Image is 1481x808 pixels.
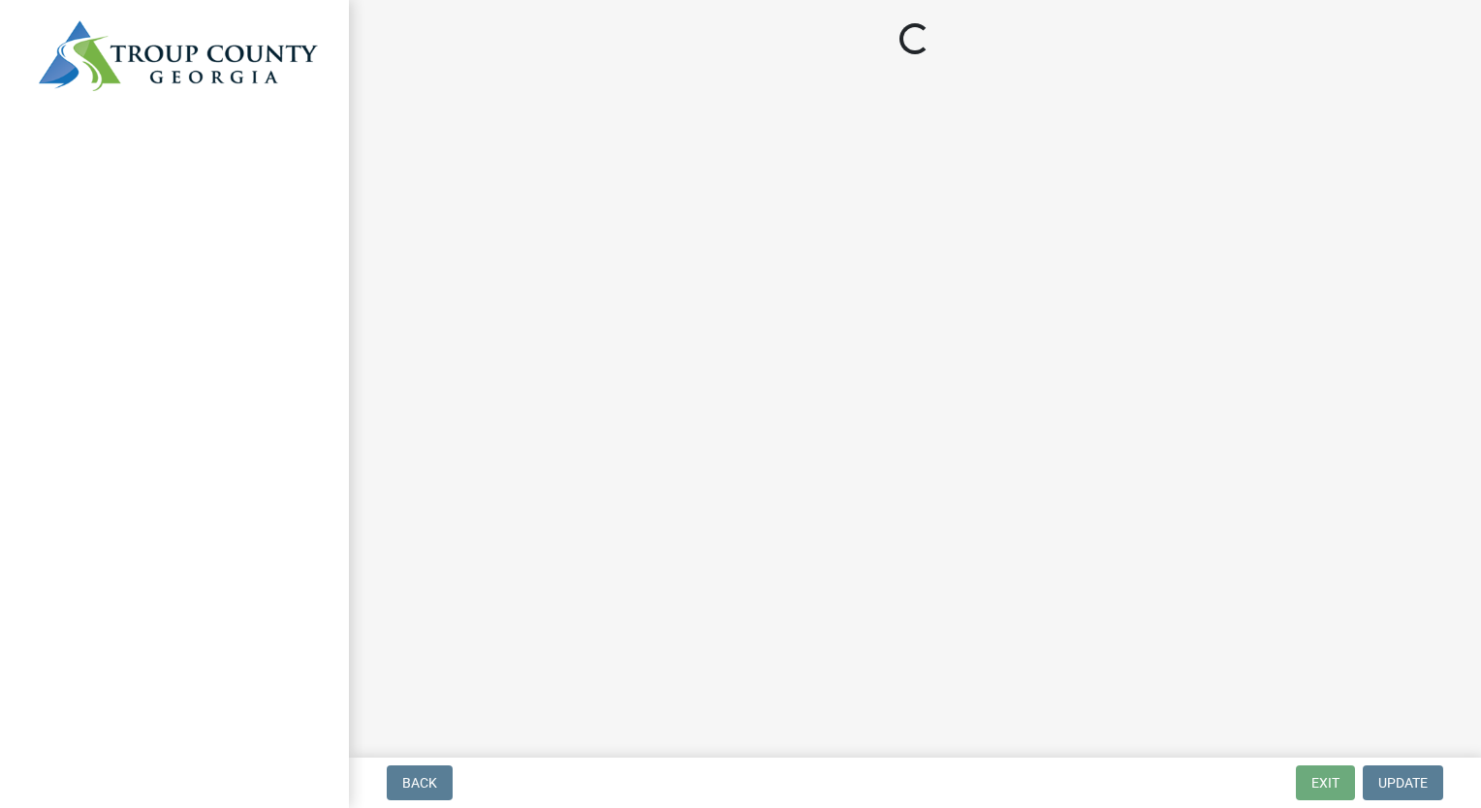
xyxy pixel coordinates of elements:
[1363,765,1443,800] button: Update
[402,775,437,791] span: Back
[39,20,318,91] img: Troup County, Georgia
[1378,775,1428,791] span: Update
[1296,765,1355,800] button: Exit
[387,765,453,800] button: Back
